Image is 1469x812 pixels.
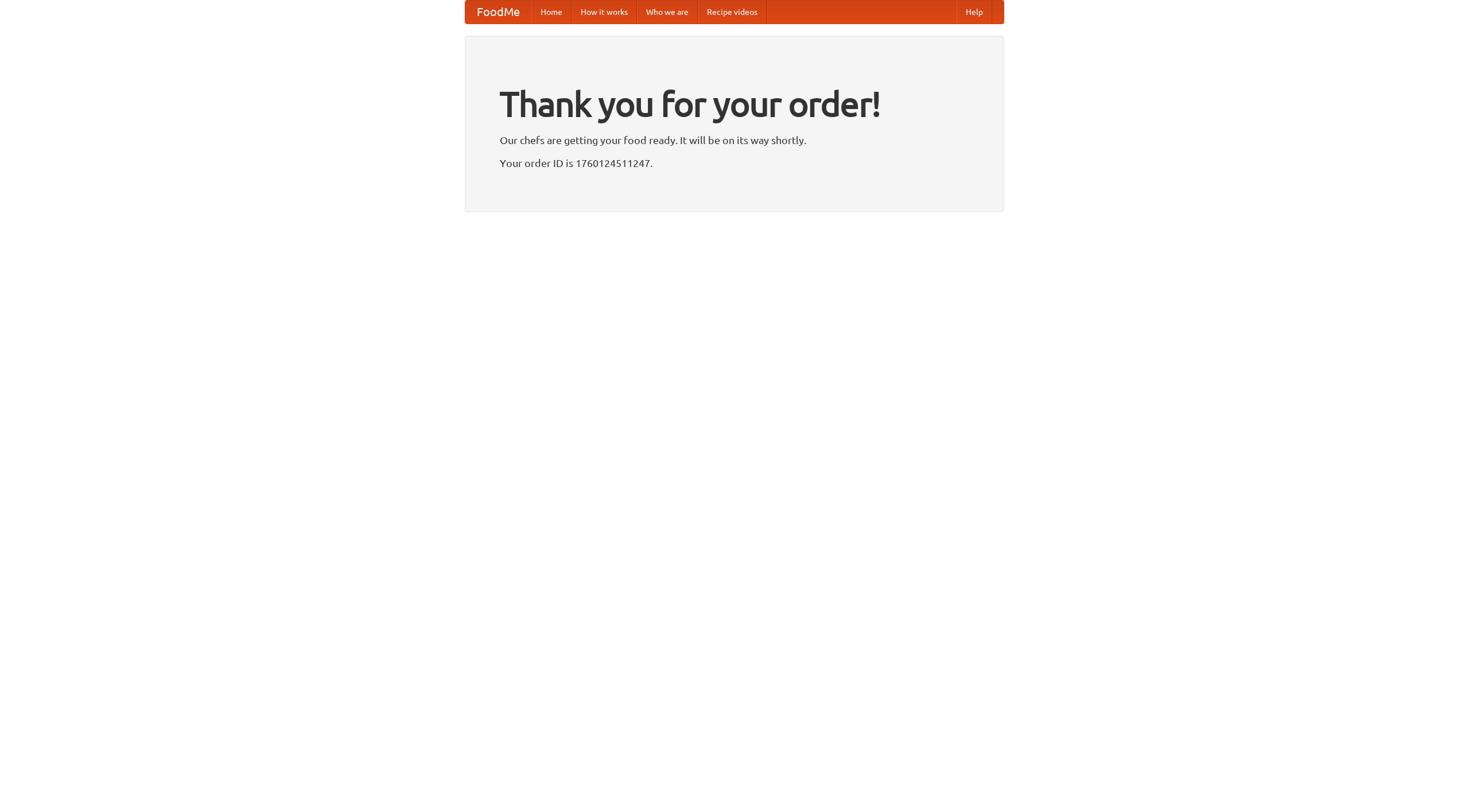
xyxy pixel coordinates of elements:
a: How it works [572,1,637,24]
h1: Thank you for your order! [500,76,969,131]
p: Our chefs are getting your food ready. It will be on its way shortly. [500,131,969,149]
a: Recipe videos [698,1,767,24]
a: FoodMe [465,1,531,24]
p: Your order ID is 1760124511247. [500,154,969,172]
a: Home [531,1,572,24]
a: Help [957,1,992,24]
a: Who we are [637,1,698,24]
